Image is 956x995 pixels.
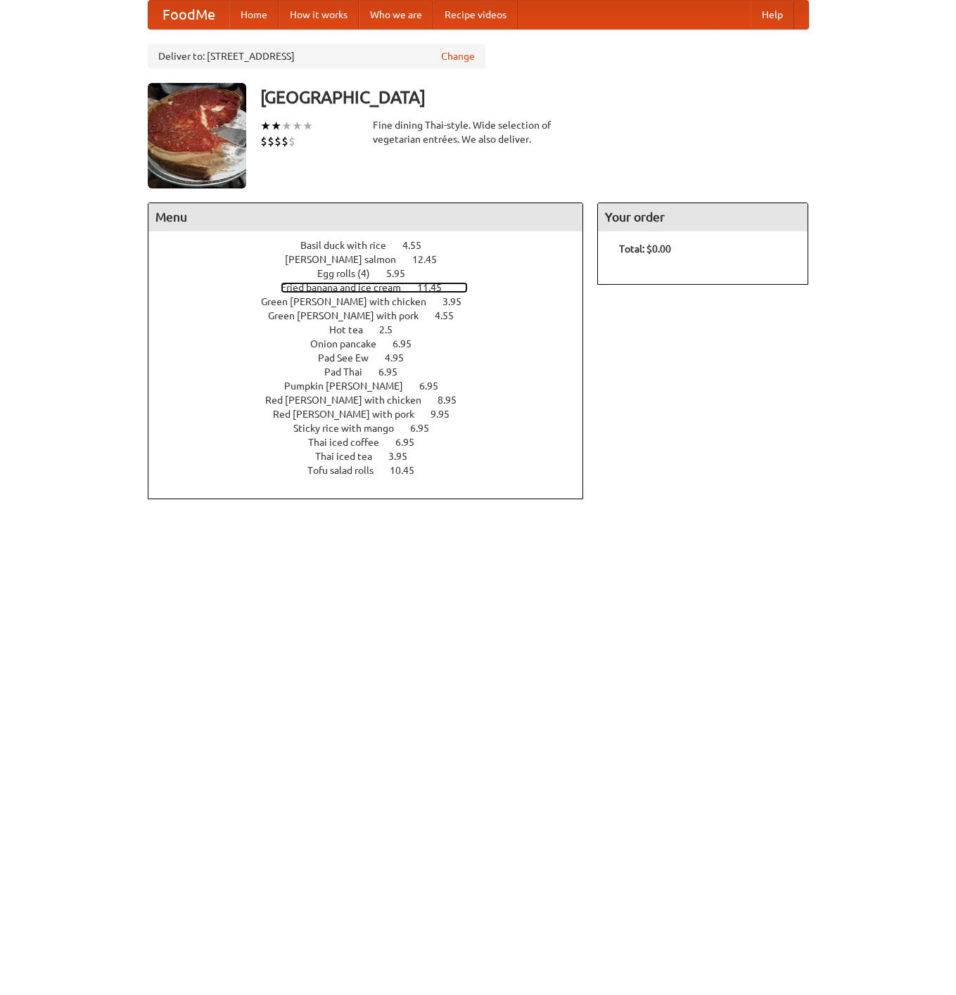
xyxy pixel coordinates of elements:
li: ★ [271,118,281,134]
a: Green [PERSON_NAME] with pork 4.55 [268,310,480,321]
span: Tofu salad rolls [307,465,388,476]
li: $ [267,134,274,149]
a: Green [PERSON_NAME] with chicken 3.95 [261,296,487,307]
span: 6.95 [378,366,412,378]
span: Green [PERSON_NAME] with chicken [261,296,440,307]
a: Change [441,49,475,63]
span: 4.55 [435,310,468,321]
a: Red [PERSON_NAME] with chicken 8.95 [265,394,483,406]
li: $ [288,134,295,149]
a: Thai iced coffee 6.95 [308,437,440,448]
h3: [GEOGRAPHIC_DATA] [260,83,809,111]
span: [PERSON_NAME] salmon [285,254,410,265]
span: 4.95 [385,352,418,364]
span: Pumpkin [PERSON_NAME] [284,380,417,392]
span: Pad Thai [324,366,376,378]
span: Egg rolls (4) [317,268,384,279]
h4: Your order [598,203,808,231]
div: Deliver to: [STREET_ADDRESS] [148,44,485,69]
a: Help [751,1,794,29]
a: Pad Thai 6.95 [324,366,423,378]
h4: Menu [148,203,583,231]
b: Total: $0.00 [619,243,671,255]
span: 6.95 [395,437,428,448]
div: Fine dining Thai-style. Wide selection of vegetarian entrées. We also deliver. [373,118,584,146]
li: ★ [302,118,313,134]
a: Tofu salad rolls 10.45 [307,465,440,476]
span: 3.95 [388,451,421,462]
span: 4.55 [402,240,435,251]
li: $ [281,134,288,149]
span: 3.95 [442,296,476,307]
a: Sticky rice with mango 6.95 [293,423,455,434]
span: 5.95 [386,268,419,279]
span: 10.45 [390,465,428,476]
a: Home [229,1,279,29]
a: Red [PERSON_NAME] with pork 9.95 [273,409,476,420]
a: Pumpkin [PERSON_NAME] 6.95 [284,380,464,392]
span: 6.95 [393,338,426,349]
span: 11.45 [417,282,456,293]
span: 6.95 [410,423,443,434]
a: Egg rolls (4) 5.95 [317,268,431,279]
a: How it works [279,1,359,29]
a: FoodMe [148,1,229,29]
li: $ [260,134,267,149]
a: Hot tea 2.5 [329,324,419,335]
span: Thai iced coffee [308,437,393,448]
span: 2.5 [379,324,407,335]
a: Onion pancake 6.95 [310,338,438,349]
span: Red [PERSON_NAME] with pork [273,409,428,420]
span: Pad See Ew [318,352,383,364]
li: ★ [281,118,292,134]
li: ★ [292,118,302,134]
a: Fried banana and ice cream 11.45 [281,282,468,293]
a: [PERSON_NAME] salmon 12.45 [285,254,463,265]
a: Thai iced tea 3.95 [315,451,433,462]
span: Green [PERSON_NAME] with pork [268,310,433,321]
span: 8.95 [438,394,471,406]
a: Pad See Ew 4.95 [318,352,430,364]
li: ★ [260,118,271,134]
span: 9.95 [431,409,464,420]
span: Basil duck with rice [300,240,400,251]
span: Thai iced tea [315,451,386,462]
span: Onion pancake [310,338,390,349]
img: angular.jpg [148,83,246,188]
span: Hot tea [329,324,377,335]
li: $ [274,134,281,149]
span: Fried banana and ice cream [281,282,415,293]
a: Who we are [359,1,433,29]
span: 12.45 [412,254,451,265]
span: 6.95 [419,380,452,392]
a: Recipe videos [433,1,518,29]
span: Red [PERSON_NAME] with chicken [265,394,435,406]
a: Basil duck with rice 4.55 [300,240,447,251]
span: Sticky rice with mango [293,423,408,434]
